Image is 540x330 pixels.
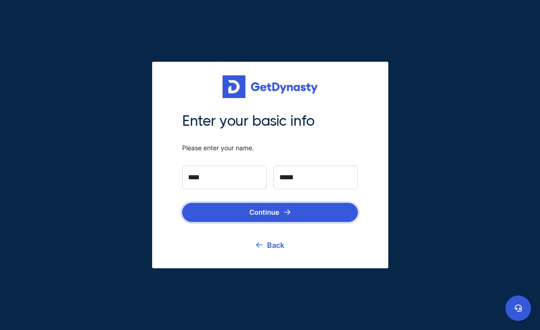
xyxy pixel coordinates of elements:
[256,234,284,256] a: Back
[223,75,318,98] img: Get started for free with Dynasty Trust Company
[182,112,358,131] span: Enter your basic info
[182,144,358,152] span: Please enter your name.
[256,242,263,248] img: go back icon
[182,203,358,222] button: Continue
